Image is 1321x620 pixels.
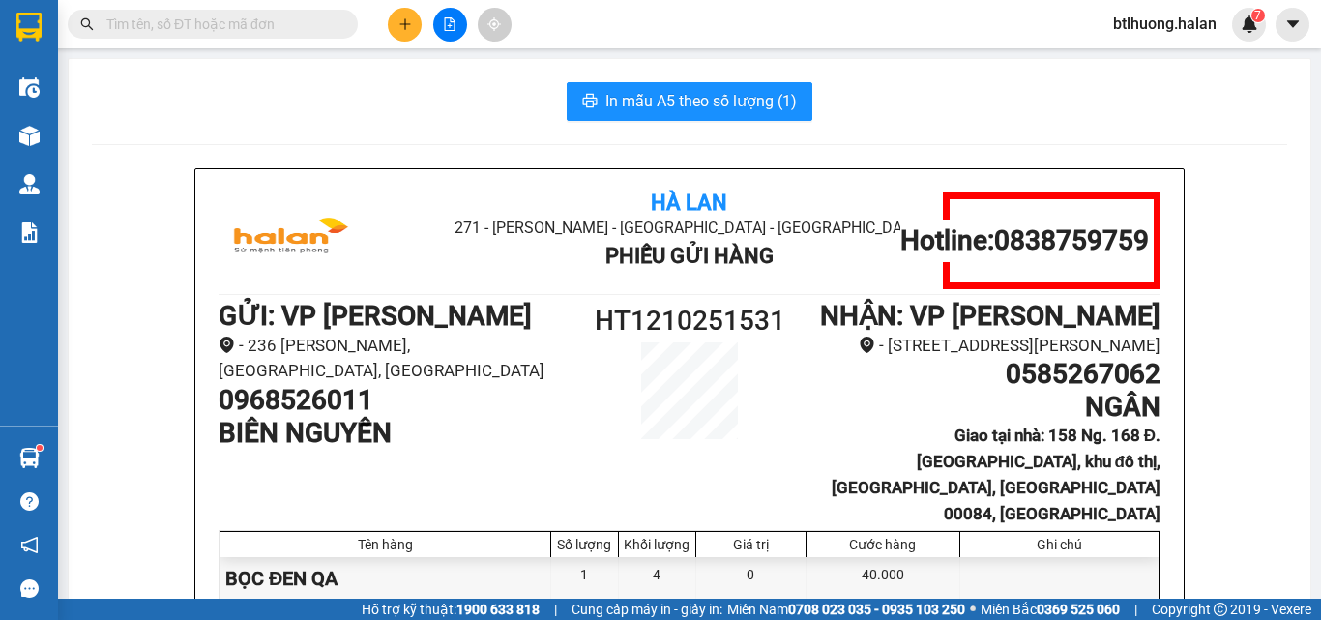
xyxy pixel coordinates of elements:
button: plus [388,8,422,42]
div: 1 [551,557,619,601]
sup: 1 [37,445,43,451]
div: 4 [619,557,696,601]
span: caret-down [1284,15,1302,33]
div: Giá trị [701,537,801,552]
strong: 0708 023 035 - 0935 103 250 [788,602,965,617]
h1: HT1210251531 [572,300,807,342]
b: GỬI : VP [PERSON_NAME] [219,300,532,332]
div: 40.000 [807,557,960,601]
span: message [20,579,39,598]
button: aim [478,8,512,42]
span: aim [487,17,501,31]
strong: 1900 633 818 [456,602,540,617]
span: environment [859,337,875,353]
img: icon-new-feature [1241,15,1258,33]
li: 271 - [PERSON_NAME] - [GEOGRAPHIC_DATA] - [GEOGRAPHIC_DATA] [375,216,1003,240]
button: printerIn mẫu A5 theo số lượng (1) [567,82,812,121]
strong: 0369 525 060 [1037,602,1120,617]
b: Hà Lan [651,191,727,215]
div: Cước hàng [811,537,954,552]
span: environment [219,337,235,353]
img: warehouse-icon [19,174,40,194]
span: Miền Nam [727,599,965,620]
span: ⚪️ [970,605,976,613]
b: Giao tại nhà: 158 Ng. 168 Đ. [GEOGRAPHIC_DATA], khu đô thị, [GEOGRAPHIC_DATA], [GEOGRAPHIC_DATA] ... [832,426,1160,522]
img: logo.jpg [219,192,364,289]
span: | [1134,599,1137,620]
span: question-circle [20,492,39,511]
div: Tên hàng [225,537,545,552]
span: notification [20,536,39,554]
img: warehouse-icon [19,448,40,468]
h1: NGÂN [807,391,1160,424]
button: file-add [433,8,467,42]
li: - 236 [PERSON_NAME], [GEOGRAPHIC_DATA], [GEOGRAPHIC_DATA] [219,333,572,384]
h1: 0968526011 [219,384,572,417]
div: Số lượng [556,537,613,552]
span: printer [582,93,598,111]
img: logo-vxr [16,13,42,42]
span: plus [398,17,412,31]
span: In mẫu A5 theo số lượng (1) [605,89,797,113]
img: warehouse-icon [19,126,40,146]
img: warehouse-icon [19,77,40,98]
div: Ghi chú [965,537,1154,552]
h1: BIÊN NGUYỄN [219,417,572,450]
img: solution-icon [19,222,40,243]
span: Miền Bắc [981,599,1120,620]
h1: Hotline: 0838759759 [900,224,1149,257]
span: file-add [443,17,456,31]
span: Hỗ trợ kỹ thuật: [362,599,540,620]
span: copyright [1214,603,1227,616]
input: Tìm tên, số ĐT hoặc mã đơn [106,14,335,35]
div: BỌC ĐEN QA [220,557,551,601]
div: 0 [696,557,807,601]
span: Cung cấp máy in - giấy in: [572,599,722,620]
h1: 0585267062 [807,358,1160,391]
b: Phiếu Gửi Hàng [605,244,774,268]
sup: 7 [1251,9,1265,22]
span: 7 [1254,9,1261,22]
b: NHẬN : VP [PERSON_NAME] [820,300,1160,332]
span: btlhuong.halan [1098,12,1232,36]
span: search [80,17,94,31]
div: Khối lượng [624,537,690,552]
button: caret-down [1276,8,1309,42]
span: | [554,599,557,620]
li: - [STREET_ADDRESS][PERSON_NAME] [807,333,1160,359]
